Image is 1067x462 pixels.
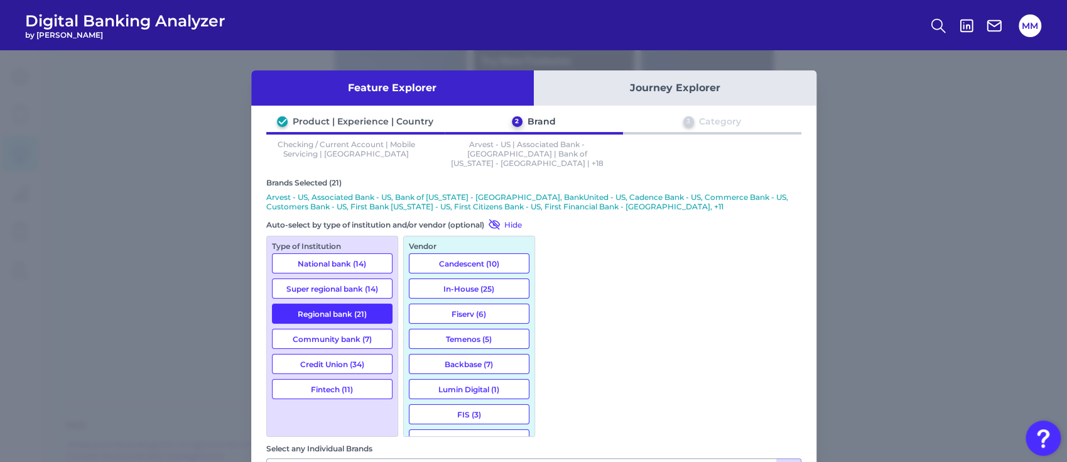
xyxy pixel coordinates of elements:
[447,140,607,168] p: Arvest - US | Associated Bank - [GEOGRAPHIC_DATA] | Bank of [US_STATE] - [GEOGRAPHIC_DATA] | +18
[409,278,529,299] button: In-House (25)
[272,253,393,273] button: National bank (14)
[272,241,393,251] div: Type of Institution
[409,379,529,399] button: Lumin Digital (1)
[699,116,741,127] div: Category
[409,329,529,349] button: Temenos (5)
[272,304,393,324] button: Regional bank (21)
[266,140,427,168] p: Checking / Current Account | Mobile Servicing | [GEOGRAPHIC_DATA]
[1026,421,1061,456] button: Open Resource Center
[484,218,522,231] button: Hide
[409,304,529,324] button: Fiserv (6)
[528,116,556,127] div: Brand
[251,70,534,106] button: Feature Explorer
[25,11,225,30] span: Digital Banking Analyzer
[409,354,529,374] button: Backbase (7)
[512,116,523,127] div: 2
[266,192,801,211] p: Arvest - US, Associated Bank - US, Bank of [US_STATE] - [GEOGRAPHIC_DATA], BankUnited - US, Caden...
[409,241,529,251] div: Vendor
[272,354,393,374] button: Credit Union (34)
[534,70,816,106] button: Journey Explorer
[272,278,393,299] button: Super regional bank (14)
[409,429,529,449] button: Alkami (8)
[25,30,225,40] span: by [PERSON_NAME]
[1019,14,1041,37] button: MM
[293,116,433,127] div: Product | Experience | Country
[266,444,372,453] label: Select any Individual Brands
[272,379,393,399] button: Fintech (11)
[266,178,801,187] div: Brands Selected (21)
[266,218,535,231] div: Auto-select by type of institution and/or vendor (optional)
[409,404,529,424] button: FIS (3)
[683,116,694,127] div: 3
[272,329,393,349] button: Community bank (7)
[409,253,529,273] button: Candescent (10)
